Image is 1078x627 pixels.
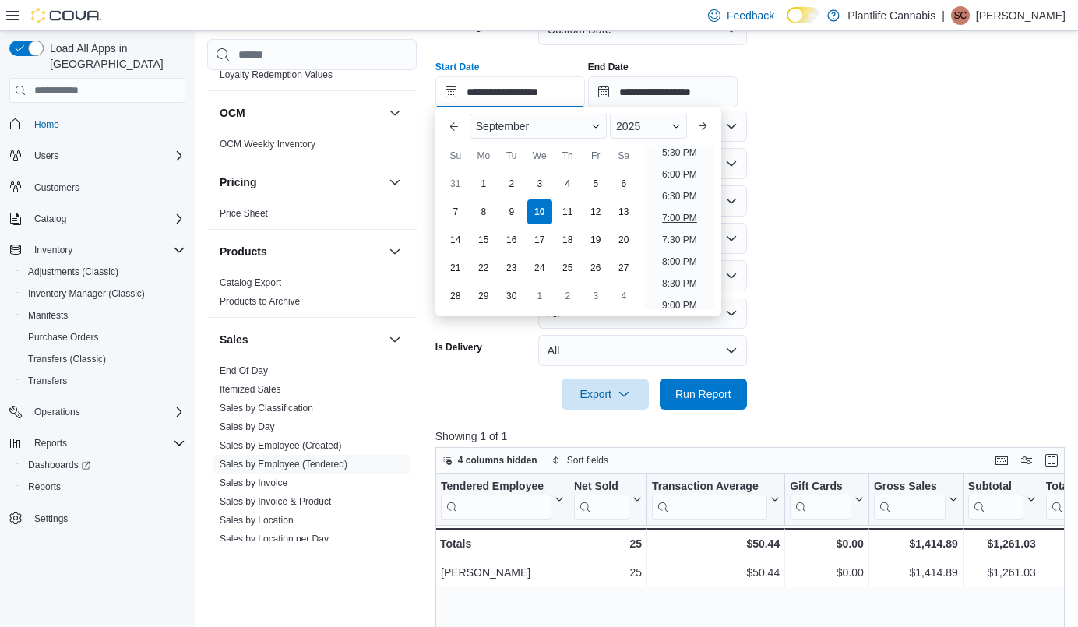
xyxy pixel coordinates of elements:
[34,213,66,225] span: Catalog
[968,563,1036,582] div: $1,261.03
[656,165,703,184] li: 6:00 PM
[471,227,496,252] div: day-15
[220,296,300,307] a: Products to Archive
[951,6,970,25] div: Sebastian Cardinal
[874,480,946,520] div: Gross Sales
[610,114,687,139] div: Button. Open the year selector. 2025 is currently selected.
[220,208,268,219] a: Price Sheet
[574,480,629,495] div: Net Sold
[499,284,524,308] div: day-30
[16,305,192,326] button: Manifests
[28,178,86,197] a: Customers
[555,143,580,168] div: Th
[28,331,99,343] span: Purchase Orders
[28,309,68,322] span: Manifests
[3,507,192,530] button: Settings
[441,480,551,495] div: Tendered Employee
[220,515,294,526] a: Sales by Location
[611,227,636,252] div: day-20
[220,477,287,488] a: Sales by Invoice
[22,456,185,474] span: Dashboards
[220,495,331,508] span: Sales by Invoice & Product
[220,295,300,308] span: Products to Archive
[538,335,747,366] button: All
[28,353,106,365] span: Transfers (Classic)
[690,114,715,139] button: Next month
[207,135,417,160] div: OCM
[442,170,638,310] div: September, 2025
[3,112,192,135] button: Home
[574,480,642,520] button: Net Sold
[992,451,1011,470] button: Keyboard shortcuts
[22,328,185,347] span: Purchase Orders
[675,386,731,402] span: Run Report
[499,143,524,168] div: Tu
[471,255,496,280] div: day-22
[527,284,552,308] div: day-1
[954,6,967,25] span: SC
[555,284,580,308] div: day-2
[567,454,608,467] span: Sort fields
[28,509,185,528] span: Settings
[220,439,342,452] span: Sales by Employee (Created)
[499,171,524,196] div: day-2
[545,451,615,470] button: Sort fields
[874,480,958,520] button: Gross Sales
[3,176,192,199] button: Customers
[220,277,281,288] a: Catalog Export
[220,514,294,527] span: Sales by Location
[652,563,780,582] div: $50.44
[583,255,608,280] div: day-26
[725,157,738,170] button: Open list of options
[441,480,564,520] button: Tendered Employee
[847,6,935,25] p: Plantlife Cannabis
[583,284,608,308] div: day-3
[3,208,192,230] button: Catalog
[22,262,125,281] a: Adjustments (Classic)
[976,6,1066,25] p: [PERSON_NAME]
[28,241,79,259] button: Inventory
[22,328,105,347] a: Purchase Orders
[28,115,65,134] a: Home
[22,306,185,325] span: Manifests
[220,244,382,259] button: Products
[725,195,738,207] button: Open list of options
[583,143,608,168] div: Fr
[207,204,417,229] div: Pricing
[441,480,551,520] div: Tendered Employee
[644,145,715,310] ul: Time
[527,227,552,252] div: day-17
[220,105,382,121] button: OCM
[34,513,68,525] span: Settings
[443,171,468,196] div: day-31
[471,171,496,196] div: day-1
[28,210,185,228] span: Catalog
[28,509,74,528] a: Settings
[583,227,608,252] div: day-19
[574,534,642,553] div: 25
[470,114,607,139] div: Button. Open the month selector. September is currently selected.
[34,437,67,449] span: Reports
[443,199,468,224] div: day-7
[527,171,552,196] div: day-3
[220,440,342,451] a: Sales by Employee (Created)
[3,145,192,167] button: Users
[874,480,946,495] div: Gross Sales
[588,76,738,107] input: Press the down key to open a popover containing a calendar.
[9,106,185,570] nav: Complex example
[220,496,331,507] a: Sales by Invoice & Product
[435,428,1071,444] p: Showing 1 of 1
[16,326,192,348] button: Purchase Orders
[458,454,537,467] span: 4 columns hidden
[220,138,315,150] span: OCM Weekly Inventory
[471,284,496,308] div: day-29
[435,341,482,354] label: Is Delivery
[790,480,851,520] div: Gift Card Sales
[220,277,281,289] span: Catalog Export
[22,372,185,390] span: Transfers
[28,459,90,471] span: Dashboards
[790,563,864,582] div: $0.00
[28,403,185,421] span: Operations
[790,480,864,520] button: Gift Cards
[220,421,275,432] a: Sales by Day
